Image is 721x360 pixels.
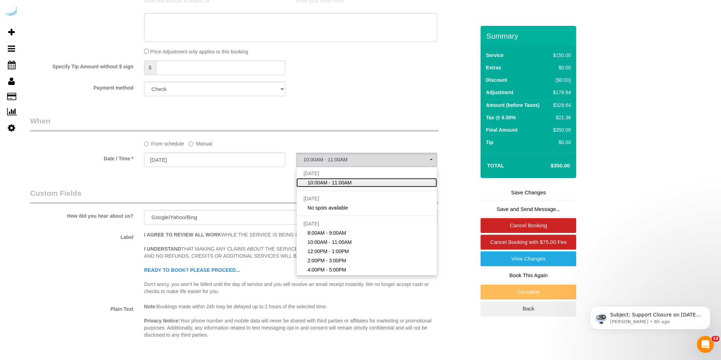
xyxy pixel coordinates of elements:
strong: I UNDERSTAND [144,246,181,252]
label: Label [25,231,139,241]
label: From schedule [144,138,184,147]
iframe: Intercom notifications message [579,291,721,341]
label: Manual [189,138,212,147]
div: $178.64 [550,89,571,96]
label: Plain Text [25,303,139,313]
div: $0.00 [550,139,571,146]
label: How did you hear about us? [25,210,139,219]
div: $150.00 [550,52,571,59]
p: WHILE THE SERVICE IS BEING DONE AT THE PROPERTY AND PRIOR TO STAFF LEAVING. THAT MAKING ANY CLAIM... [144,231,437,295]
div: $21.36 [550,114,571,121]
span: 12:00PM - 1:00PM [307,248,349,255]
a: View Changes [481,251,576,266]
iframe: Intercom live chat [697,336,714,353]
span: No spots available [307,204,348,211]
strong: I AGREE TO REVIEW ALL WORK [144,232,221,238]
a: Save Changes [481,185,576,200]
input: From schedule [144,142,149,146]
strong: Total [487,162,504,168]
p: Bookings made within 24h may be delayed up to 2 hours of the selected time. Your phone number and... [144,303,437,338]
span: 4:00PM - 5:00PM [307,266,346,273]
span: 2:00PM - 3:00PM [307,257,346,264]
span: 10:00AM - 11:00AM [307,239,352,246]
strong: Note: [144,304,157,309]
label: Final Amount [486,126,517,133]
span: Cancel Booking with $75.00 Fee [490,239,567,245]
a: Save and Send Message... [481,202,576,217]
span: [DATE] [303,221,319,227]
img: Automaid Logo [4,7,18,17]
label: Amount (before Taxes) [486,102,539,109]
label: Adjustment [486,89,513,96]
span: [DATE] [303,196,319,201]
a: Book This Again [481,268,576,283]
label: Tax @ 6.50% [486,114,516,121]
h3: Summary [486,32,573,40]
legend: Custom Fields [30,188,438,204]
label: Discount [486,76,507,84]
input: Manual [189,142,193,146]
legend: When [30,116,438,132]
span: 8:00AM - 9:00AM [307,229,346,236]
label: Service [486,52,504,59]
button: 10:00AM - 11:00AM [296,153,437,167]
h4: $350.00 [529,163,570,169]
label: Payment method [25,82,139,91]
span: READY TO BOOK? PLEASE PROCEED... [144,267,240,273]
span: Price Adjustment only applies to this booking [150,49,248,55]
a: Back [481,301,576,316]
span: [DATE] [303,171,319,176]
span: 10:00AM - 11:00AM [307,179,352,186]
span: 10 [711,336,720,342]
label: Specify Tip Amount without $ sign [25,61,139,70]
input: MM/DD/YYYY [144,153,285,167]
label: Date / Time * [25,153,139,162]
div: $328.64 [550,102,571,109]
a: Cancel Booking with $75.00 Fee [481,235,576,250]
span: 10:00AM - 11:00AM [303,157,430,162]
div: $350.00 [550,126,571,133]
span: $ [144,61,156,75]
div: $0.00 [550,64,571,71]
div: ($0.00) [550,76,571,84]
a: Cancel Booking [481,218,576,233]
strong: Privacy Notice: [144,318,180,324]
label: Tip [486,139,493,146]
label: Extras [486,64,501,71]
